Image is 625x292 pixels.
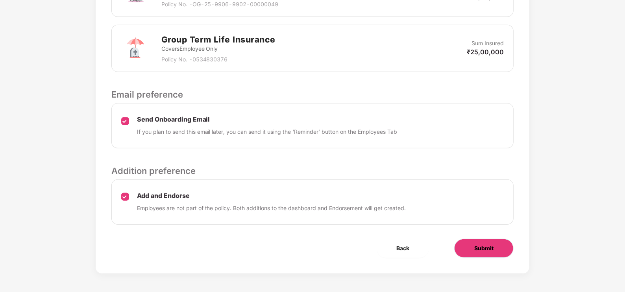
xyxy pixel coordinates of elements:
[111,164,514,177] p: Addition preference
[137,192,406,200] p: Add and Endorse
[137,204,406,213] p: Employees are not part of the policy. Both additions to the dashboard and Endorsement will get cr...
[161,55,276,64] p: Policy No. - 0534830376
[121,34,150,63] img: svg+xml;base64,PHN2ZyB4bWxucz0iaHR0cDovL3d3dy53My5vcmcvMjAwMC9zdmciIHdpZHRoPSI3MiIgaGVpZ2h0PSI3Mi...
[137,128,398,136] p: If you plan to send this email later, you can send it using the ‘Reminder’ button on the Employee...
[467,48,504,56] p: ₹25,00,000
[137,115,398,124] p: Send Onboarding Email
[377,239,429,258] button: Back
[161,44,276,53] p: Covers Employee Only
[472,39,504,48] p: Sum Insured
[111,88,514,101] p: Email preference
[454,239,514,258] button: Submit
[161,33,276,46] h2: Group Term Life Insurance
[396,244,409,253] span: Back
[474,244,494,253] span: Submit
